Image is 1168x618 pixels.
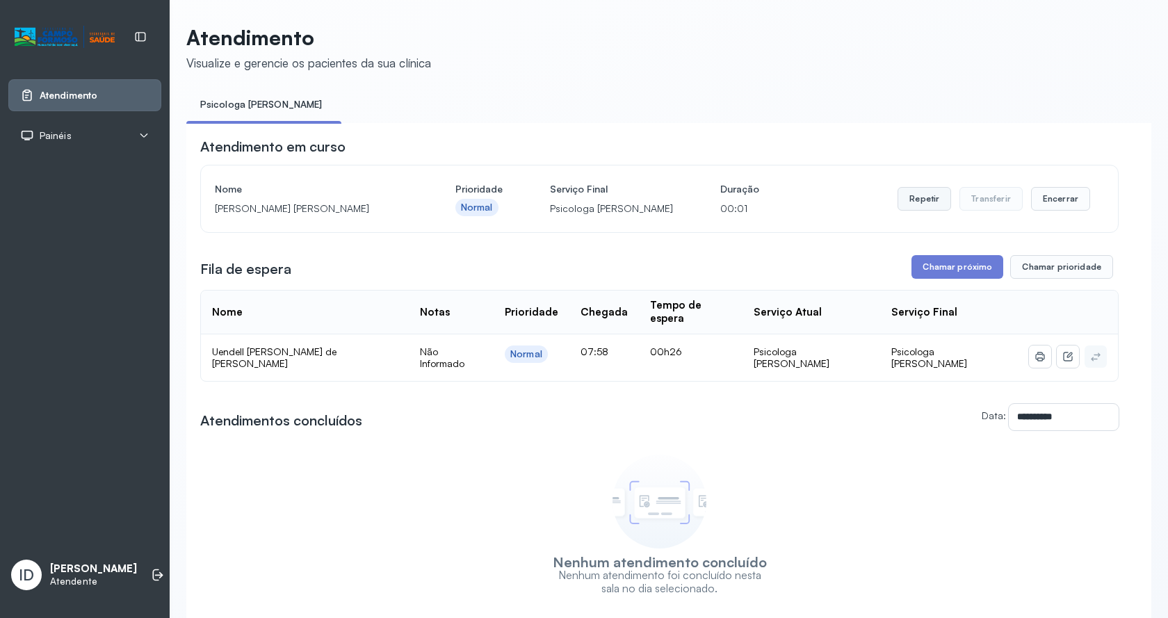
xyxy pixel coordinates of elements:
[505,306,558,319] div: Prioridade
[754,345,869,370] div: Psicologa [PERSON_NAME]
[420,306,450,319] div: Notas
[550,569,769,595] p: Nenhum atendimento foi concluído nesta sala no dia selecionado.
[1010,255,1113,279] button: Chamar prioridade
[20,88,149,102] a: Atendimento
[510,348,542,360] div: Normal
[720,179,759,199] h4: Duração
[200,411,362,430] h3: Atendimentos concluídos
[982,409,1006,421] label: Data:
[650,345,682,357] span: 00h26
[911,255,1003,279] button: Chamar próximo
[215,199,408,218] p: [PERSON_NAME] [PERSON_NAME]
[15,26,115,49] img: Logotipo do estabelecimento
[891,306,957,319] div: Serviço Final
[650,299,731,325] div: Tempo de espera
[581,345,608,357] span: 07:58
[553,555,767,569] h3: Nenhum atendimento concluído
[40,90,97,101] span: Atendimento
[898,187,951,211] button: Repetir
[212,345,336,370] span: Uendell [PERSON_NAME] de [PERSON_NAME]
[754,306,822,319] div: Serviço Atual
[186,93,336,116] a: Psicologa [PERSON_NAME]
[186,25,431,50] p: Atendimento
[215,179,408,199] h4: Nome
[891,345,967,370] span: Psicologa [PERSON_NAME]
[200,259,291,279] h3: Fila de espera
[420,345,464,370] span: Não Informado
[455,179,503,199] h4: Prioridade
[50,576,137,587] p: Atendente
[581,306,628,319] div: Chegada
[550,179,673,199] h4: Serviço Final
[461,202,493,213] div: Normal
[720,199,759,218] p: 00:01
[40,130,72,142] span: Painéis
[200,137,346,156] h3: Atendimento em curso
[1031,187,1090,211] button: Encerrar
[550,199,673,218] p: Psicologa [PERSON_NAME]
[186,56,431,70] div: Visualize e gerencie os pacientes da sua clínica
[212,306,243,319] div: Nome
[50,562,137,576] p: [PERSON_NAME]
[613,455,706,548] img: Imagem de empty state
[959,187,1023,211] button: Transferir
